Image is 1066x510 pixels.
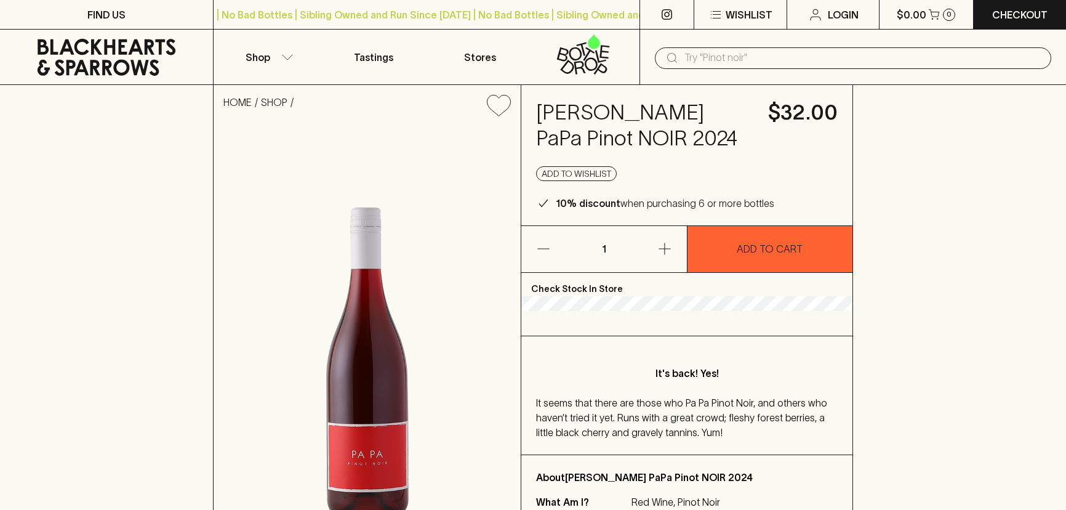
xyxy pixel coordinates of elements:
[246,50,270,65] p: Shop
[536,470,837,485] p: About [PERSON_NAME] PaPa Pinot NOIR 2024
[536,495,628,509] p: What Am I?
[992,7,1048,22] p: Checkout
[687,226,852,272] button: ADD TO CART
[737,241,803,256] p: ADD TO CART
[354,50,393,65] p: Tastings
[590,226,619,272] p: 1
[482,90,516,121] button: Add to wishlist
[726,7,772,22] p: Wishlist
[521,273,852,296] p: Check Stock In Store
[768,100,838,126] h4: $32.00
[828,7,859,22] p: Login
[684,48,1041,68] input: Try "Pinot noir"
[947,11,952,18] p: 0
[427,30,533,84] a: Stores
[261,97,287,108] a: SHOP
[561,366,812,381] p: It's back! Yes!
[87,7,126,22] p: FIND US
[464,50,496,65] p: Stores
[320,30,427,84] a: Tastings
[556,198,620,209] b: 10% discount
[631,495,822,509] p: Red Wine, Pinot Noir
[556,196,774,211] p: when purchasing 6 or more bottles
[214,30,320,84] button: Shop
[223,97,252,108] a: HOME
[897,7,926,22] p: $0.00
[536,100,753,152] h4: [PERSON_NAME] PaPa Pinot NOIR 2024
[536,166,617,181] button: Add to wishlist
[536,397,827,438] span: It seems that there are those who Pa Pa Pinot Noir, and others who haven’t tried it yet. Runs wit...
